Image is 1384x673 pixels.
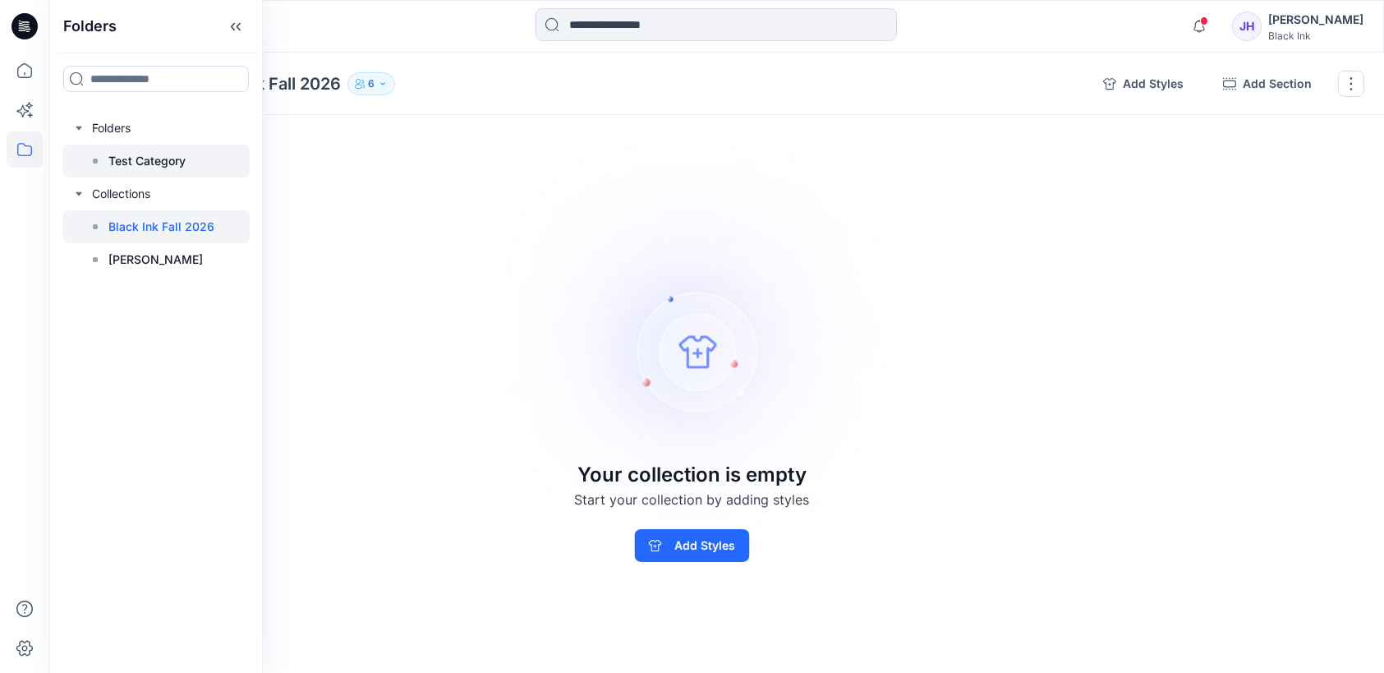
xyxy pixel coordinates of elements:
[347,72,395,95] button: 6
[577,460,807,490] p: Your collection is empty
[194,72,341,95] p: Black Ink Fall 2026
[1090,71,1197,97] button: Add Styles
[462,108,922,566] img: empty collection
[108,151,186,171] p: Test Category
[635,529,750,562] button: Add Styles
[368,75,375,93] p: 6
[1268,10,1363,30] div: [PERSON_NAME]
[1268,30,1363,42] div: Black Ink
[108,250,203,270] p: [PERSON_NAME]
[575,490,810,509] p: Start your collection by adding styles
[1232,12,1262,41] div: JH
[108,217,214,237] p: Black Ink Fall 2026
[1210,71,1325,97] button: Add Section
